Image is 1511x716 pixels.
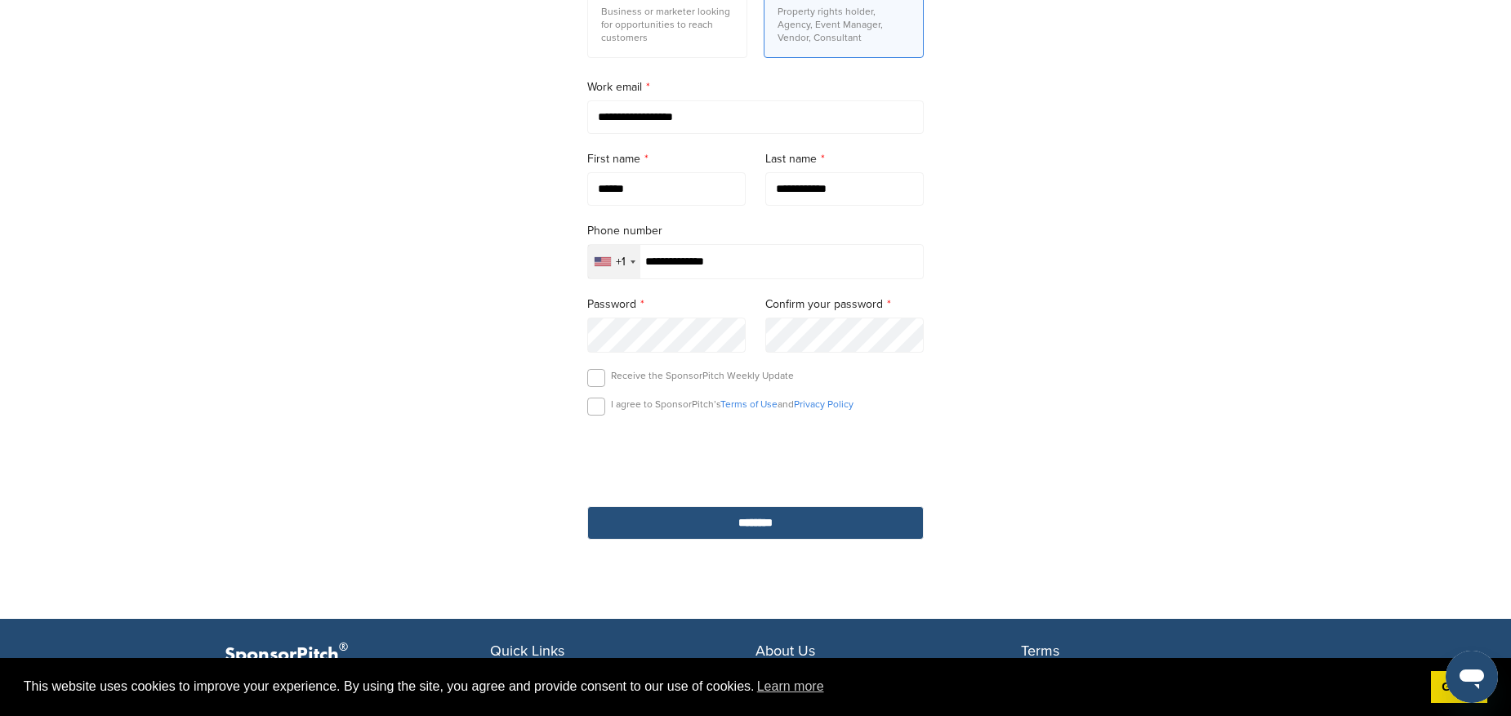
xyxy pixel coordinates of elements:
[755,642,815,660] span: About Us
[765,296,924,314] label: Confirm your password
[1446,651,1498,703] iframe: Button to launch messaging window
[339,637,348,657] span: ®
[490,642,564,660] span: Quick Links
[225,643,490,667] p: SponsorPitch
[24,674,1418,699] span: This website uses cookies to improve your experience. By using the site, you agree and provide co...
[611,369,794,382] p: Receive the SponsorPitch Weekly Update
[755,674,827,699] a: learn more about cookies
[587,78,924,96] label: Work email
[778,5,910,44] p: Property rights holder, Agency, Event Manager, Vendor, Consultant
[587,150,746,168] label: First name
[1431,671,1487,704] a: dismiss cookie message
[601,5,733,44] p: Business or marketer looking for opportunities to reach customers
[794,398,854,410] a: Privacy Policy
[588,245,640,278] div: Selected country
[611,398,854,411] p: I agree to SponsorPitch’s and
[765,150,924,168] label: Last name
[616,256,626,268] div: +1
[587,222,924,240] label: Phone number
[587,296,746,314] label: Password
[720,398,778,410] a: Terms of Use
[662,434,849,483] iframe: reCAPTCHA
[1021,642,1059,660] span: Terms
